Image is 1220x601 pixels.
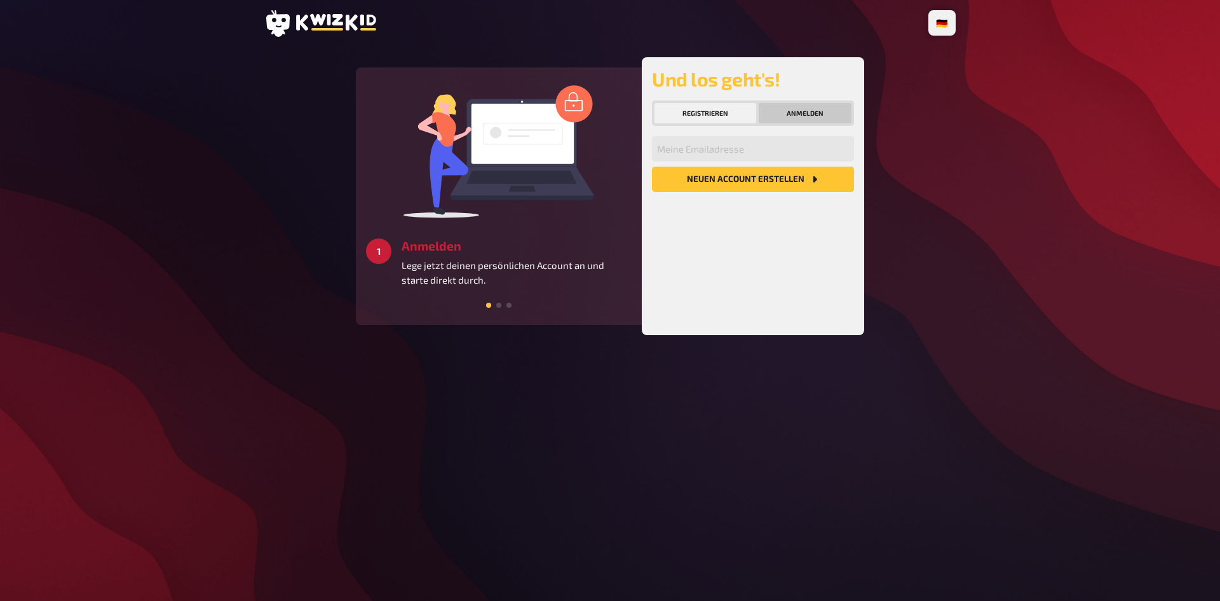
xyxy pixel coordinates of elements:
[652,67,854,90] h2: Und los geht's!
[931,13,953,33] li: 🇩🇪
[403,85,594,218] img: log in
[652,136,854,162] input: Meine Emailadresse
[402,258,632,287] p: Lege jetzt deinen persönlichen Account an und starte direkt durch.
[652,167,854,192] button: Neuen Account Erstellen
[366,238,391,264] div: 1
[654,103,756,123] button: Registrieren
[402,238,632,253] h3: Anmelden
[759,103,851,123] button: Anmelden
